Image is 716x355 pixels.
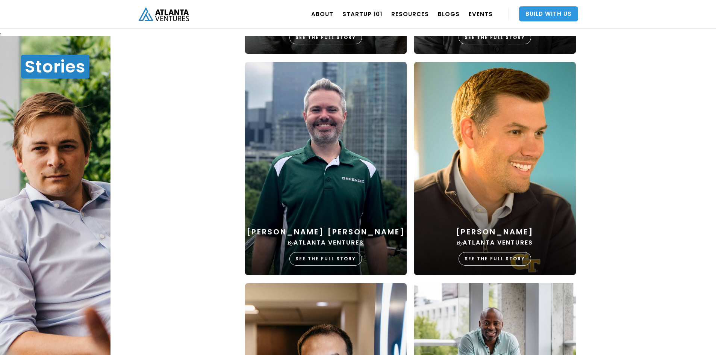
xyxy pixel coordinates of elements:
[457,240,463,246] em: by
[456,228,534,236] div: [PERSON_NAME]
[457,239,533,246] div: Atlanta Ventures
[21,55,89,79] h1: Stories
[247,228,405,236] div: [PERSON_NAME] [PERSON_NAME]
[410,62,580,283] a: [PERSON_NAME]byAtlanta VenturesSEE THE FULL STORY
[311,3,333,24] a: ABOUT
[438,3,460,24] a: BLOGS
[289,31,362,44] div: SEE THE FULL STORY
[289,252,362,266] div: SEE THE FULL STORY
[288,239,364,246] div: Atlanta Ventures
[469,3,493,24] a: EVENTS
[459,31,531,44] div: SEE THE FULL STORY
[519,6,578,21] a: Build With Us
[459,252,531,266] div: SEE THE FULL STORY
[288,240,294,246] em: by
[342,3,382,24] a: Startup 101
[391,3,429,24] a: RESOURCES
[241,62,410,283] a: [PERSON_NAME] [PERSON_NAME]byAtlanta VenturesSEE THE FULL STORY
